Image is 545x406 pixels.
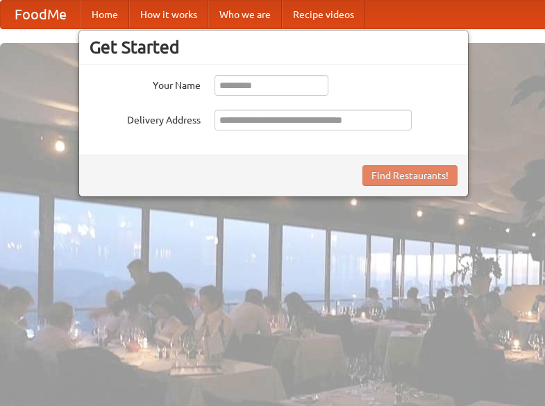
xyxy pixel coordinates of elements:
[282,1,365,28] a: Recipe videos
[90,110,201,127] label: Delivery Address
[208,1,282,28] a: Who we are
[90,37,458,58] h3: Get Started
[1,1,81,28] a: FoodMe
[362,165,458,186] button: Find Restaurants!
[90,75,201,92] label: Your Name
[81,1,129,28] a: Home
[129,1,208,28] a: How it works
